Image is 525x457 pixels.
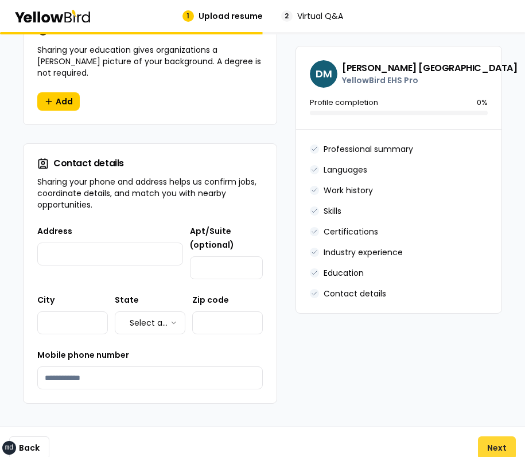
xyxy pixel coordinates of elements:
p: Sharing your phone and address helps us confirm jobs, coordinate details, and match you with near... [37,176,263,210]
label: Zip code [192,294,229,306]
p: YellowBird EHS Pro [342,75,518,86]
p: Languages [324,164,367,175]
div: 1 [182,10,194,22]
p: Contact details [324,288,386,299]
div: 2 [281,10,293,22]
div: md [5,443,13,452]
span: Education [53,27,98,36]
h3: [PERSON_NAME] [GEOGRAPHIC_DATA] [342,62,518,75]
button: Add [37,92,80,111]
p: Education [324,267,364,279]
p: Profile completion [310,97,378,108]
span: Virtual Q&A [297,10,343,22]
p: Professional summary [324,143,413,155]
label: Apt/Suite (optional) [190,225,234,251]
label: State [115,294,139,306]
p: Skills [324,205,341,217]
p: Work history [324,185,373,196]
label: Mobile phone number [37,349,129,361]
p: Sharing your education gives organizations a [PERSON_NAME] picture of your background. A degree i... [37,44,263,79]
p: Industry experience [324,247,403,258]
span: Add [56,96,73,107]
p: 0 % [477,97,488,108]
label: City [37,294,55,306]
h3: Contact details [37,158,263,169]
p: Certifications [324,226,378,237]
span: Upload resume [199,10,263,22]
label: Address [37,225,72,237]
span: DM [310,60,337,88]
